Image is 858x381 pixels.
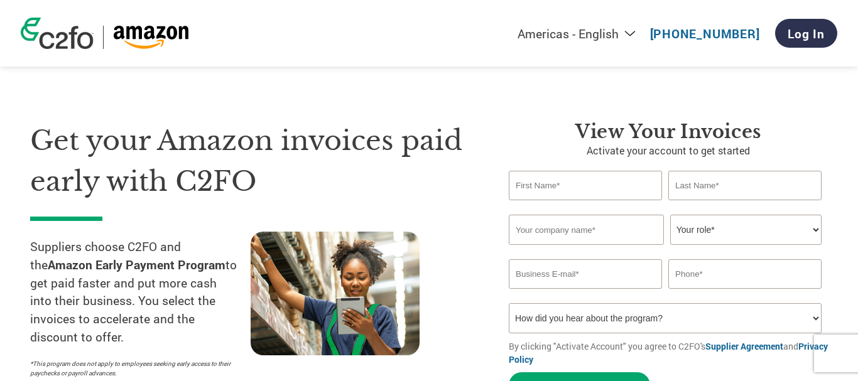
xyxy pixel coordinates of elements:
h3: View Your Invoices [509,121,828,143]
div: Invalid company name or company name is too long [509,246,822,254]
p: Suppliers choose C2FO and the to get paid faster and put more cash into their business. You selec... [30,238,251,346]
input: Phone* [668,259,822,289]
a: [PHONE_NUMBER] [650,26,760,41]
div: Invalid last name or last name is too long [668,201,822,210]
img: c2fo logo [21,18,94,49]
input: Invalid Email format [509,259,662,289]
p: Activate your account to get started [509,143,828,158]
h1: Get your Amazon invoices paid early with C2FO [30,121,471,201]
div: Inavlid Email Address [509,290,662,298]
select: Title/Role [670,215,822,245]
input: Last Name* [668,171,822,200]
p: *This program does not apply to employees seeking early access to their paychecks or payroll adva... [30,359,238,378]
strong: Amazon Early Payment Program [48,257,225,272]
input: First Name* [509,171,662,200]
div: Inavlid Phone Number [668,290,822,298]
img: supply chain worker [251,232,420,355]
a: Privacy Policy [509,340,828,365]
a: Log In [775,19,837,48]
a: Supplier Agreement [705,340,783,352]
p: By clicking "Activate Account" you agree to C2FO's and [509,340,828,366]
div: Invalid first name or first name is too long [509,201,662,210]
input: Your company name* [509,215,664,245]
img: Amazon [113,26,189,49]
